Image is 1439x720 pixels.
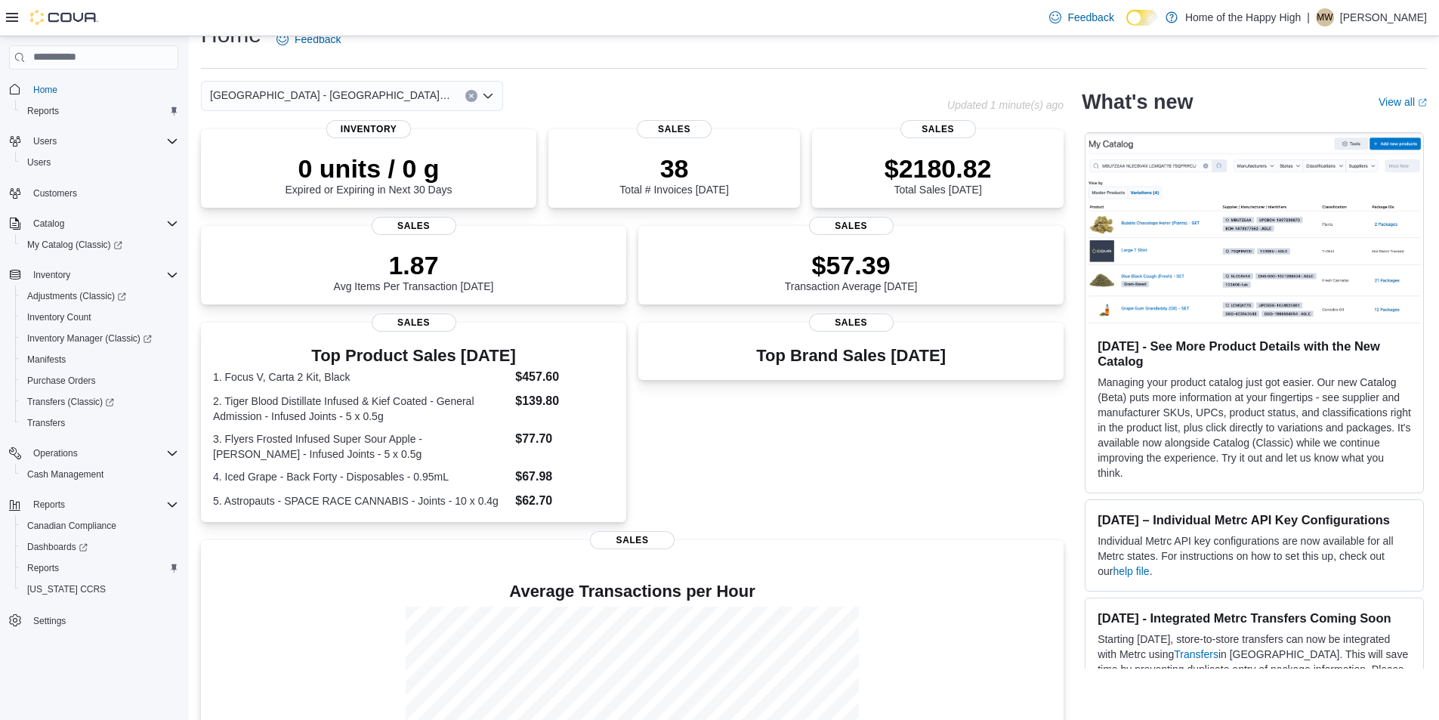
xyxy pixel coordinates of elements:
p: | [1307,8,1310,26]
dt: 4. Iced Grape - Back Forty - Disposables - 0.95mL [213,469,509,484]
button: Inventory [3,264,184,286]
span: Settings [27,610,178,629]
a: Transfers (Classic) [15,391,184,413]
h3: Top Product Sales [DATE] [213,347,614,365]
div: Total # Invoices [DATE] [619,153,728,196]
a: Transfers [1174,648,1218,660]
span: Dashboards [21,538,178,556]
p: Starting [DATE], store-to-store transfers can now be integrated with Metrc using in [GEOGRAPHIC_D... [1098,632,1411,707]
p: 1.87 [334,250,494,280]
span: Catalog [33,218,64,230]
div: Matthew Willison [1316,8,1334,26]
a: My Catalog (Classic) [15,234,184,255]
img: Cova [30,10,98,25]
h3: [DATE] - See More Product Details with the New Catalog [1098,338,1411,369]
p: [PERSON_NAME] [1340,8,1427,26]
a: help file [1113,565,1149,577]
span: Customers [27,184,178,202]
span: Operations [33,447,78,459]
span: Users [27,132,178,150]
dd: $67.98 [515,468,614,486]
button: Inventory Count [15,307,184,328]
span: Canadian Compliance [21,517,178,535]
a: Home [27,81,63,99]
span: Inventory [27,266,178,284]
button: Transfers [15,413,184,434]
span: My Catalog (Classic) [21,236,178,254]
span: Purchase Orders [27,375,96,387]
span: Sales [900,120,976,138]
span: Customers [33,187,77,199]
input: Dark Mode [1126,10,1158,26]
a: Settings [27,612,72,630]
span: Washington CCRS [21,580,178,598]
button: Operations [3,443,184,464]
span: MW [1317,8,1332,26]
h2: What's new [1082,90,1193,114]
span: Sales [809,217,894,235]
p: Home of the Happy High [1185,8,1301,26]
span: Users [21,153,178,172]
span: Sales [372,314,456,332]
span: Manifests [27,354,66,366]
p: Managing your product catalog just got easier. Our new Catalog (Beta) puts more information at yo... [1098,375,1411,481]
a: Dashboards [21,538,94,556]
dt: 5. Astropauts - SPACE RACE CANNABIS - Joints - 10 x 0.4g [213,493,509,508]
span: Home [27,80,178,99]
span: Reports [27,105,59,117]
a: Inventory Count [21,308,97,326]
span: Reports [27,562,59,574]
button: Reports [15,100,184,122]
a: Adjustments (Classic) [21,287,132,305]
span: Reports [21,559,178,577]
button: Customers [3,182,184,204]
span: Cash Management [21,465,178,484]
span: Home [33,84,57,96]
a: Transfers (Classic) [21,393,120,411]
button: Users [3,131,184,152]
span: Transfers [21,414,178,432]
button: Catalog [27,215,70,233]
a: Feedback [1043,2,1119,32]
button: Cash Management [15,464,184,485]
span: Users [27,156,51,168]
span: Reports [21,102,178,120]
span: Inventory Manager (Classic) [27,332,152,345]
div: Expired or Expiring in Next 30 Days [286,153,452,196]
a: Cash Management [21,465,110,484]
button: Clear input [465,90,477,102]
span: Catalog [27,215,178,233]
p: $57.39 [785,250,918,280]
a: Canadian Compliance [21,517,122,535]
span: My Catalog (Classic) [27,239,122,251]
span: Reports [33,499,65,511]
p: $2180.82 [885,153,992,184]
div: Total Sales [DATE] [885,153,992,196]
button: Home [3,79,184,100]
dt: 3. Flyers Frosted Infused Super Sour Apple - [PERSON_NAME] - Infused Joints - 5 x 0.5g [213,431,509,462]
p: 38 [619,153,728,184]
svg: External link [1418,98,1427,107]
dd: $77.70 [515,430,614,448]
a: Reports [21,559,65,577]
span: Inventory [33,269,70,281]
span: Purchase Orders [21,372,178,390]
p: Updated 1 minute(s) ago [947,99,1064,111]
span: Canadian Compliance [27,520,116,532]
button: Operations [27,444,84,462]
a: My Catalog (Classic) [21,236,128,254]
span: Feedback [1067,10,1113,25]
button: [US_STATE] CCRS [15,579,184,600]
span: Settings [33,615,66,627]
button: Users [15,152,184,173]
span: Transfers [27,417,65,429]
div: Avg Items Per Transaction [DATE] [334,250,494,292]
button: Catalog [3,213,184,234]
span: Cash Management [27,468,103,481]
dd: $62.70 [515,492,614,510]
button: Open list of options [482,90,494,102]
h3: Top Brand Sales [DATE] [756,347,946,365]
button: Purchase Orders [15,370,184,391]
button: Settings [3,609,184,631]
